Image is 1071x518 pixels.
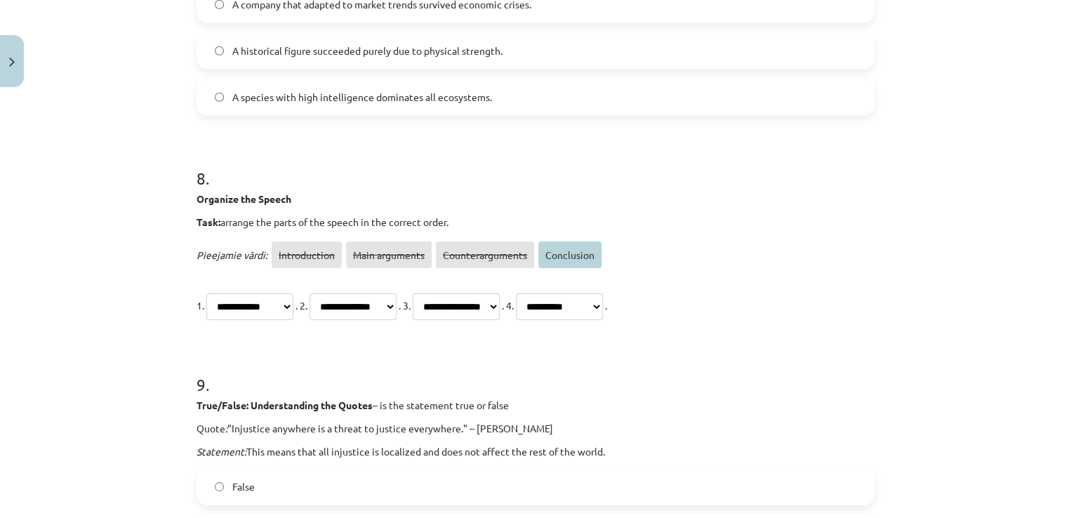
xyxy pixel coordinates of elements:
p: Quote "Injustice anywhere is a threat to justice everywhere." – [PERSON_NAME] [197,421,874,436]
h1: 9 . [197,350,874,394]
b: Task: [197,215,220,228]
span: Conclusion [538,241,601,268]
b: Organize the Speech [197,192,291,205]
span: Main arguments [346,241,432,268]
i: : [225,422,227,434]
input: A species with high intelligence dominates all ecosystems. [215,93,224,102]
span: Counterarguments [436,241,534,268]
p: – is the statement true or false [197,398,874,413]
span: Introduction [272,241,342,268]
b: True/False: Understanding the Quotes [197,399,373,411]
input: False [215,482,224,491]
span: . 4. [502,299,514,312]
img: icon-close-lesson-0947bae3869378f0d4975bcd49f059093ad1ed9edebbc8119c70593378902aed.svg [9,58,15,67]
span: . 2. [295,299,307,312]
span: A historical figure succeeded purely due to physical strength. [232,44,503,58]
h1: 8 . [197,144,874,187]
p: This means that all injustice is localized and does not affect the rest of the world. [197,444,874,459]
span: . [605,299,607,312]
span: Pieejamie vārdi: [197,248,267,261]
p: arrange the parts of the speech in the correct order. [197,215,874,230]
span: 1. [197,299,204,312]
i: Statement: [197,445,246,458]
input: A historical figure succeeded purely due to physical strength. [215,46,224,55]
span: False [232,479,255,494]
span: . 3. [399,299,411,312]
span: A species with high intelligence dominates all ecosystems. [232,90,492,105]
